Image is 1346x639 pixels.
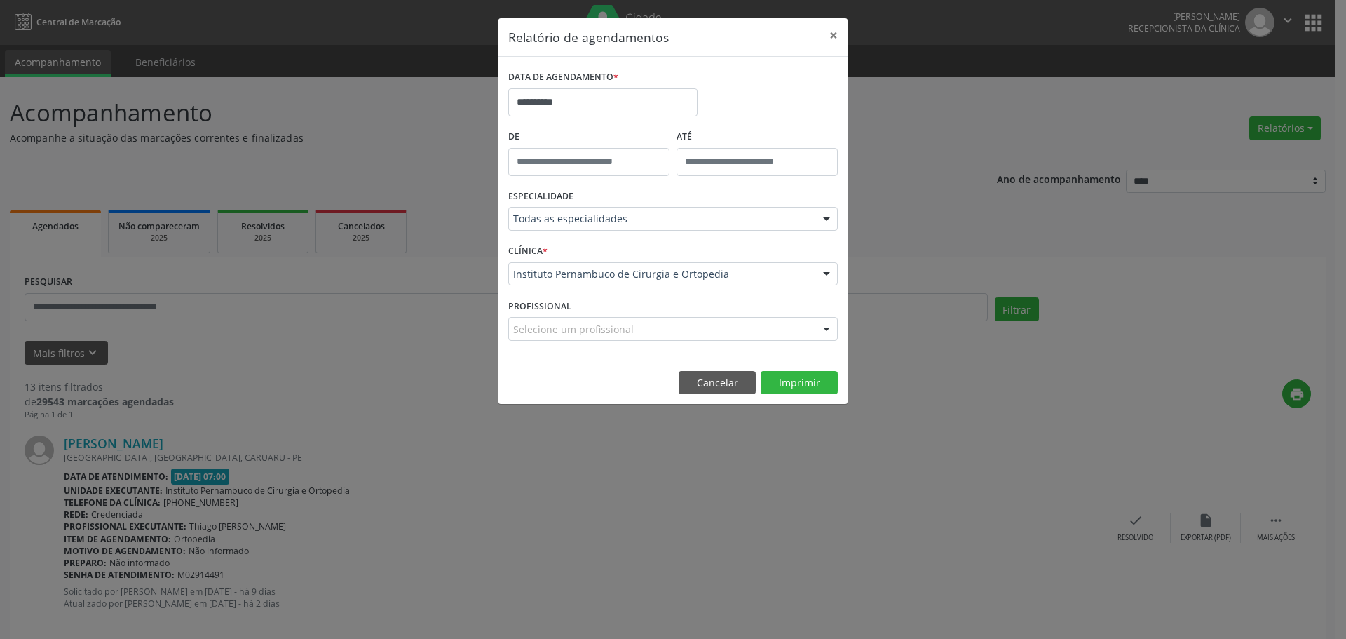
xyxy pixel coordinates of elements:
[508,295,571,317] label: PROFISSIONAL
[508,186,573,208] label: ESPECIALIDADE
[513,322,634,337] span: Selecione um profissional
[508,126,669,148] label: De
[820,18,848,53] button: Close
[679,371,756,395] button: Cancelar
[761,371,838,395] button: Imprimir
[508,67,618,88] label: DATA DE AGENDAMENTO
[677,126,838,148] label: ATÉ
[508,241,548,262] label: CLÍNICA
[508,28,669,46] h5: Relatório de agendamentos
[513,212,809,226] span: Todas as especialidades
[513,267,809,281] span: Instituto Pernambuco de Cirurgia e Ortopedia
